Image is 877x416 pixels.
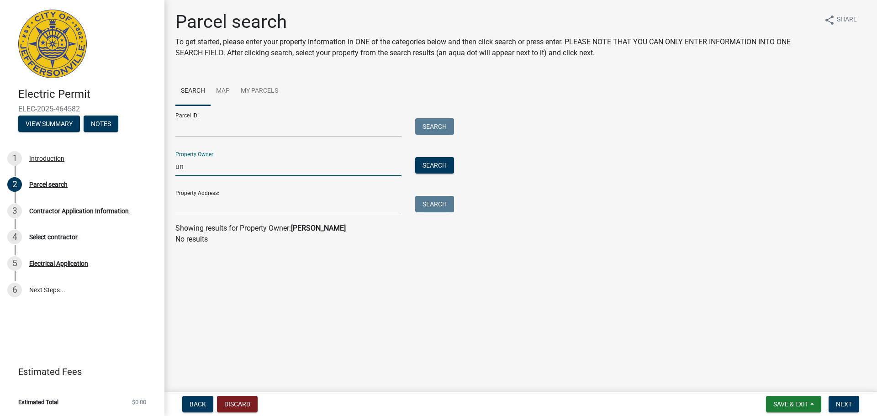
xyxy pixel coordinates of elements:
wm-modal-confirm: Summary [18,121,80,128]
button: Back [182,396,213,412]
span: ELEC-2025-464582 [18,105,146,113]
wm-modal-confirm: Notes [84,121,118,128]
div: Electrical Application [29,260,88,267]
strong: [PERSON_NAME] [291,224,346,232]
button: Save & Exit [766,396,821,412]
div: Introduction [29,155,64,162]
a: Estimated Fees [7,363,150,381]
img: City of Jeffersonville, Indiana [18,10,87,78]
div: 3 [7,204,22,218]
div: 4 [7,230,22,244]
button: Search [415,157,454,174]
div: 5 [7,256,22,271]
div: 1 [7,151,22,166]
button: Notes [84,116,118,132]
span: Save & Exit [773,400,808,408]
a: My Parcels [235,77,284,106]
span: Next [836,400,852,408]
div: 6 [7,283,22,297]
i: share [824,15,835,26]
span: $0.00 [132,399,146,405]
button: Search [415,196,454,212]
button: Next [829,396,859,412]
a: Search [175,77,211,106]
span: Share [837,15,857,26]
button: shareShare [817,11,864,29]
div: Showing results for Property Owner: [175,223,866,234]
h1: Parcel search [175,11,817,33]
div: 2 [7,177,22,192]
span: Back [190,400,206,408]
button: Discard [217,396,258,412]
button: Search [415,118,454,135]
span: Estimated Total [18,399,58,405]
p: No results [175,234,866,245]
button: View Summary [18,116,80,132]
div: Parcel search [29,181,68,188]
h4: Electric Permit [18,88,157,101]
div: Select contractor [29,234,78,240]
a: Map [211,77,235,106]
div: Contractor Application Information [29,208,129,214]
p: To get started, please enter your property information in ONE of the categories below and then cl... [175,37,817,58]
